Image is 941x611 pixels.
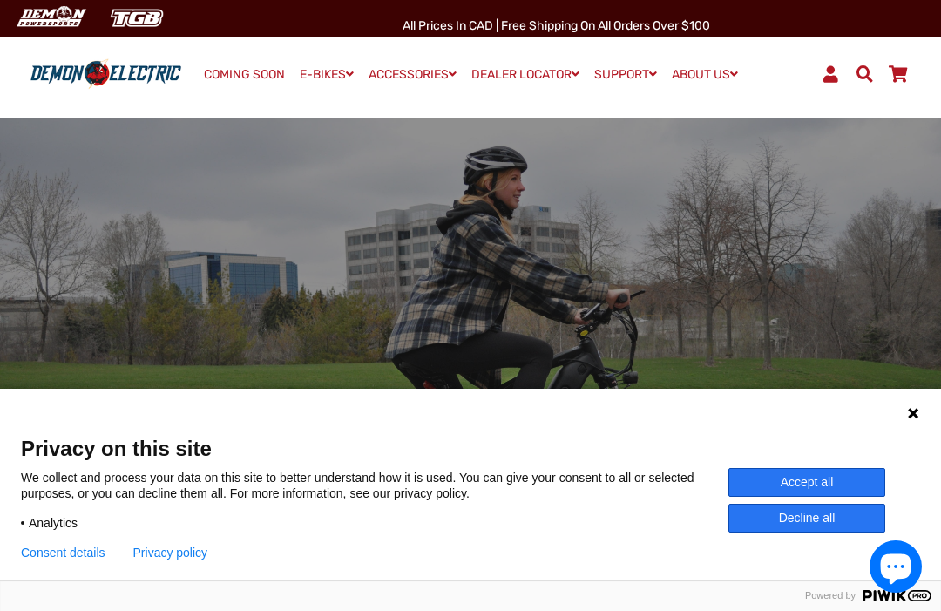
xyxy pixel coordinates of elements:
[294,62,360,87] a: E-BIKES
[588,62,663,87] a: SUPPORT
[133,546,208,560] a: Privacy policy
[403,18,710,33] span: All Prices in CAD | Free shipping on all orders over $100
[666,62,744,87] a: ABOUT US
[362,62,463,87] a: ACCESSORIES
[798,590,863,601] span: Powered by
[728,468,885,497] button: Accept all
[26,58,186,90] img: Demon Electric logo
[21,436,920,461] span: Privacy on this site
[9,3,92,32] img: Demon Electric
[29,515,78,531] span: Analytics
[465,62,586,87] a: DEALER LOCATOR
[864,540,927,597] inbox-online-store-chat: Shopify online store chat
[728,504,885,533] button: Decline all
[101,3,173,32] img: TGB Canada
[198,63,291,87] a: COMING SOON
[21,546,105,560] button: Consent details
[21,470,728,501] p: We collect and process your data on this site to better understand how it is used. You can give y...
